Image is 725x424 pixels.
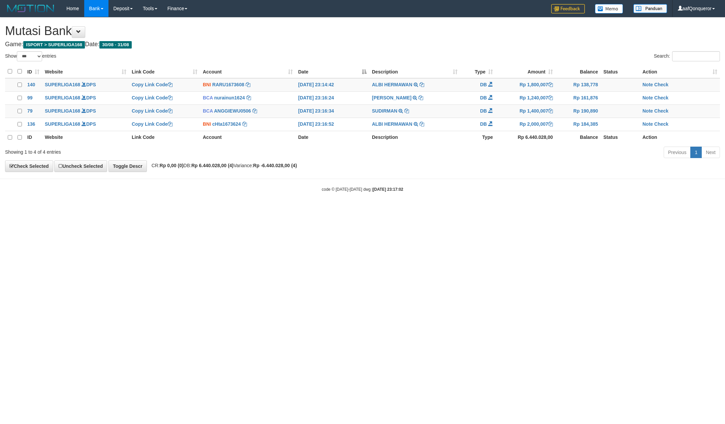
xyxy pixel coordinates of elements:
a: Copy RIDAL RAMADHAN to clipboard [418,95,423,100]
th: Account: activate to sort column ascending [200,65,295,78]
a: SUPERLIGA168 [45,108,80,114]
a: Note [642,108,653,114]
strong: Rp -6.440.028,00 (4) [253,163,297,168]
strong: Rp 6.440.028,00 (4) [191,163,233,168]
img: MOTION_logo.png [5,3,56,13]
h1: Mutasi Bank [5,24,720,38]
a: Uncheck Selected [54,160,107,172]
a: Note [642,82,653,87]
th: Action [640,131,720,144]
td: [DATE] 23:16:24 [295,91,369,104]
a: cHta1673624 [212,121,241,127]
a: Check [654,95,668,100]
a: [PERSON_NAME] [372,95,411,100]
span: 30/08 - 31/08 [99,41,132,49]
a: Copy RARU1673608 to clipboard [246,82,250,87]
a: Copy ANGGIEWU0506 to clipboard [252,108,257,114]
th: Type: activate to sort column ascending [460,65,496,78]
th: Link Code: activate to sort column ascending [129,65,200,78]
th: ID: activate to sort column ascending [25,65,42,78]
a: Next [701,147,720,158]
span: DB [480,121,487,127]
a: Copy Rp 1,800,007 to clipboard [548,82,553,87]
td: DPS [42,78,129,92]
span: BNI [203,121,211,127]
td: Rp 2,000,007 [496,118,556,131]
h4: Game: Date: [5,41,720,48]
th: Date: activate to sort column descending [295,65,369,78]
th: Balance [556,65,601,78]
th: Status [601,131,640,144]
a: Copy Rp 1,400,007 to clipboard [548,108,553,114]
a: Check Selected [5,160,53,172]
a: SUPERLIGA168 [45,82,80,87]
a: Toggle Descr [108,160,147,172]
a: Copy Link Code [132,108,172,114]
td: Rp 1,400,007 [496,104,556,118]
span: 136 [27,121,35,127]
a: Copy cHta1673624 to clipboard [242,121,247,127]
span: 79 [27,108,33,114]
td: [DATE] 23:16:34 [295,104,369,118]
span: DB [480,95,487,100]
th: Description [369,131,460,144]
th: Action: activate to sort column ascending [640,65,720,78]
img: Button%20Memo.svg [595,4,623,13]
a: SUPERLIGA168 [45,121,80,127]
select: Showentries [17,51,42,61]
th: Description: activate to sort column ascending [369,65,460,78]
td: DPS [42,118,129,131]
td: DPS [42,91,129,104]
input: Search: [672,51,720,61]
a: SUDIRMAN [372,108,397,114]
a: 1 [690,147,702,158]
td: DPS [42,104,129,118]
a: Copy Rp 1,240,007 to clipboard [548,95,553,100]
th: Amount: activate to sort column ascending [496,65,556,78]
img: Feedback.jpg [551,4,585,13]
th: ID [25,131,42,144]
a: Copy ALBI HERMAWAN to clipboard [419,121,424,127]
label: Search: [654,51,720,61]
th: Link Code [129,131,200,144]
a: RARU1673608 [212,82,244,87]
span: CR: DB: Variance: [148,163,297,168]
th: Website [42,131,129,144]
th: Account [200,131,295,144]
th: Balance [556,131,601,144]
span: 99 [27,95,33,100]
a: Check [654,121,668,127]
a: Copy SUDIRMAN to clipboard [404,108,409,114]
small: code © [DATE]-[DATE] dwg | [322,187,403,192]
td: Rp 138,778 [556,78,601,92]
a: Previous [664,147,691,158]
span: DB [480,82,487,87]
a: Copy Link Code [132,121,172,127]
a: ALBI HERMAWAN [372,82,412,87]
a: Note [642,121,653,127]
a: Note [642,95,653,100]
span: ISPORT > SUPERLIGA168 [23,41,85,49]
td: Rp 184,385 [556,118,601,131]
span: 140 [27,82,35,87]
span: DB [480,108,487,114]
th: Type [460,131,496,144]
label: Show entries [5,51,56,61]
a: Check [654,108,668,114]
th: Rp 6.440.028,00 [496,131,556,144]
a: Copy Link Code [132,82,172,87]
td: Rp 190,890 [556,104,601,118]
img: panduan.png [633,4,667,13]
td: Rp 1,240,007 [496,91,556,104]
th: Date [295,131,369,144]
td: Rp 1,800,007 [496,78,556,92]
a: ANGGIEWU0506 [214,108,251,114]
a: ALBI HERMAWAN [372,121,412,127]
td: [DATE] 23:14:42 [295,78,369,92]
th: Website: activate to sort column ascending [42,65,129,78]
a: Copy Link Code [132,95,172,100]
a: nurainun1624 [214,95,245,100]
a: SUPERLIGA168 [45,95,80,100]
span: BCA [203,108,213,114]
a: Copy nurainun1624 to clipboard [246,95,251,100]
